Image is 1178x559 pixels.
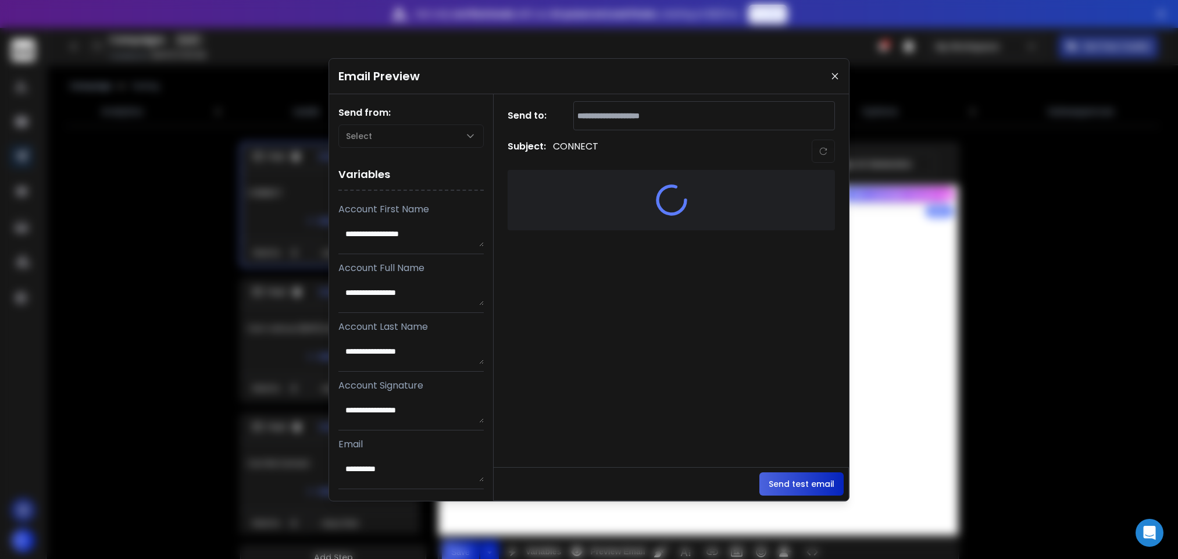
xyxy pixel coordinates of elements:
[338,68,420,84] h1: Email Preview
[338,159,484,191] h1: Variables
[759,472,844,496] button: Send test email
[338,202,484,216] p: Account First Name
[338,261,484,275] p: Account Full Name
[508,140,546,163] h1: Subject:
[338,320,484,334] p: Account Last Name
[338,437,484,451] p: Email
[1136,519,1163,547] div: Open Intercom Messenger
[508,109,554,123] h1: Send to:
[338,379,484,393] p: Account Signature
[338,106,484,120] h1: Send from:
[553,140,598,163] p: CONNECT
